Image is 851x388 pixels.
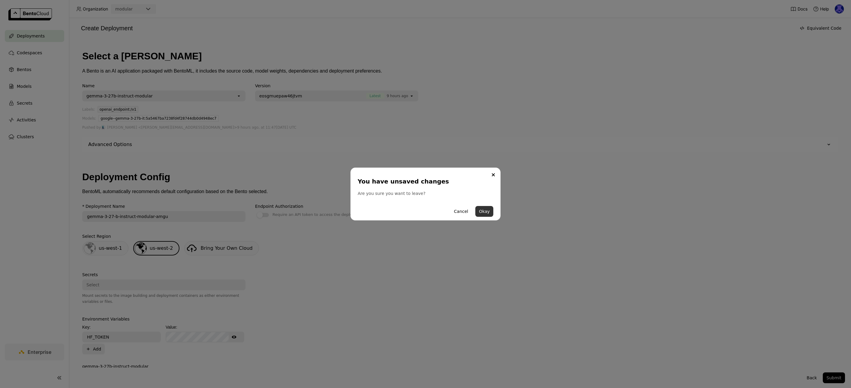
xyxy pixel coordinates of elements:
div: You have unsaved changes [358,177,491,186]
button: Okay [475,206,493,217]
button: Cancel [450,206,472,217]
button: Close [490,171,497,178]
div: dialog [350,168,501,220]
div: Are you sure you want to leave? [358,190,493,196]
